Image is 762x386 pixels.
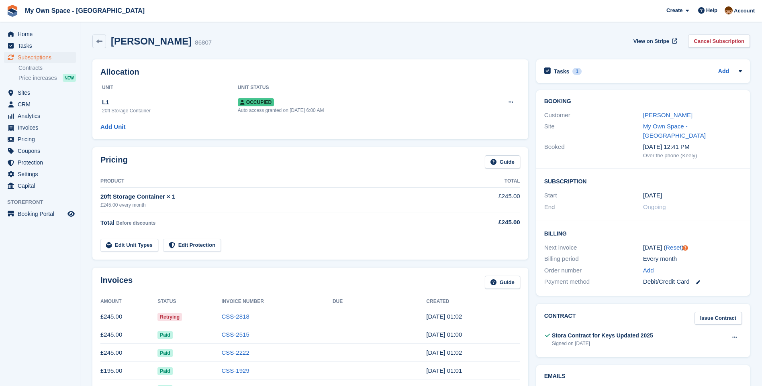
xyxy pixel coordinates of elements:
time: 2025-07-23 00:02:10 UTC [426,349,462,356]
a: CSS-2222 [222,349,249,356]
time: 2025-08-23 00:00:55 UTC [426,331,462,338]
th: Due [333,295,426,308]
h2: Pricing [100,155,128,169]
span: Occupied [238,98,274,106]
time: 2025-05-23 00:00:00 UTC [643,191,662,200]
span: Protection [18,157,66,168]
div: Booked [544,142,643,159]
span: Subscriptions [18,52,66,63]
th: Status [157,295,221,308]
div: End [544,203,643,212]
span: Capital [18,180,66,191]
a: Add Unit [100,122,125,132]
span: Help [706,6,717,14]
div: Start [544,191,643,200]
div: Payment method [544,277,643,286]
td: £245.00 [100,344,157,362]
a: menu [4,87,76,98]
a: Contracts [18,64,76,72]
a: Price increases NEW [18,73,76,82]
div: [DATE] 12:41 PM [643,142,742,152]
div: Auto access granted on [DATE] 6:00 AM [238,107,474,114]
h2: Subscription [544,177,742,185]
a: Add [718,67,729,76]
img: stora-icon-8386f47178a22dfd0bd8f6a31ec36ba5ce8667c1dd55bd0f319d3a0aa187defe.svg [6,5,18,17]
div: 86807 [195,38,212,47]
span: Paid [157,349,172,357]
th: Unit Status [238,81,474,94]
div: £245.00 [456,218,520,227]
span: Sites [18,87,66,98]
td: £245.00 [100,308,157,326]
span: Analytics [18,110,66,122]
span: View on Stripe [633,37,669,45]
a: menu [4,99,76,110]
div: Over the phone (Keely) [643,152,742,160]
a: CSS-2515 [222,331,249,338]
span: Home [18,28,66,40]
h2: Tasks [554,68,570,75]
h2: Emails [544,373,742,380]
div: Signed on [DATE] [552,340,653,347]
a: Reset [666,244,681,251]
span: Coupons [18,145,66,156]
div: L1 [102,98,238,107]
span: Create [666,6,682,14]
a: Issue Contract [695,312,742,325]
a: menu [4,169,76,180]
a: menu [4,180,76,191]
h2: Contract [544,312,576,325]
a: menu [4,40,76,51]
span: Pricing [18,134,66,145]
td: £245.00 [100,326,157,344]
a: menu [4,28,76,40]
h2: [PERSON_NAME] [111,36,192,47]
span: Invoices [18,122,66,133]
div: Order number [544,266,643,275]
th: Amount [100,295,157,308]
a: My Own Space - [GEOGRAPHIC_DATA] [22,4,148,17]
td: £195.00 [100,362,157,380]
div: Next invoice [544,243,643,252]
span: Total [100,219,114,226]
h2: Billing [544,229,742,237]
div: Site [544,122,643,140]
a: [PERSON_NAME] [643,112,693,118]
div: Debit/Credit Card [643,277,742,286]
time: 2025-06-23 00:01:26 UTC [426,367,462,374]
h2: Invoices [100,276,133,289]
a: View on Stripe [630,35,679,48]
th: Created [426,295,520,308]
a: menu [4,157,76,168]
time: 2025-09-23 00:02:39 UTC [426,313,462,320]
a: menu [4,134,76,145]
span: Ongoing [643,203,666,210]
a: Guide [485,276,520,289]
div: 20ft Storage Container × 1 [100,192,456,201]
th: Invoice Number [222,295,333,308]
a: menu [4,145,76,156]
img: Paula Harris [725,6,733,14]
a: menu [4,110,76,122]
div: Billing period [544,254,643,264]
div: 1 [572,68,582,75]
span: CRM [18,99,66,110]
th: Product [100,175,456,188]
a: Cancel Subscription [688,35,750,48]
span: Storefront [7,198,80,206]
a: Edit Protection [163,239,221,252]
h2: Booking [544,98,742,105]
div: £245.00 every month [100,201,456,209]
span: Retrying [157,313,182,321]
th: Total [456,175,520,188]
a: CSS-1929 [222,367,249,374]
div: Stora Contract for Keys Updated 2025 [552,331,653,340]
div: Tooltip anchor [682,244,689,252]
div: Customer [544,111,643,120]
span: Tasks [18,40,66,51]
span: Before discounts [116,220,155,226]
a: Add [643,266,654,275]
a: My Own Space - [GEOGRAPHIC_DATA] [643,123,706,139]
span: Settings [18,169,66,180]
span: Paid [157,367,172,375]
